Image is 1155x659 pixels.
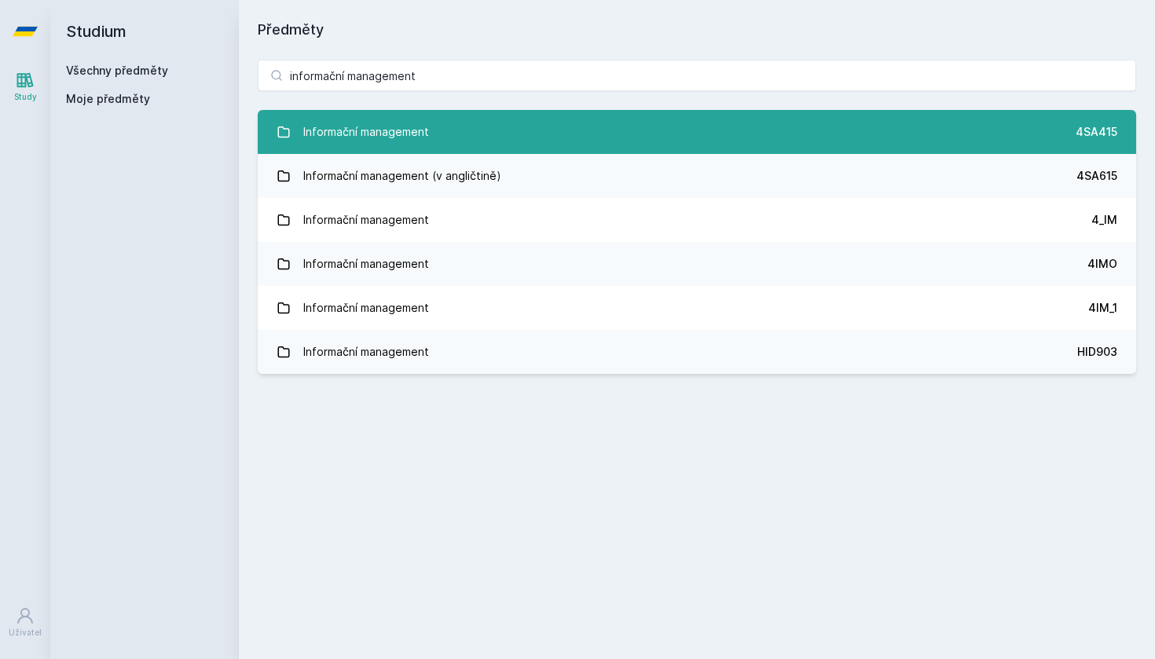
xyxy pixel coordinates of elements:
div: Informační management [303,248,429,280]
a: Informační management HID903 [258,330,1136,374]
div: Informační management [303,292,429,324]
div: HID903 [1077,344,1117,360]
a: Informační management 4IM_1 [258,286,1136,330]
h1: Předměty [258,19,1136,41]
div: Uživatel [9,627,42,639]
div: Informační management [303,116,429,148]
a: Informační management 4IMO [258,242,1136,286]
a: Informační management (v angličtině) 4SA615 [258,154,1136,198]
div: 4SA415 [1076,124,1117,140]
div: Study [14,91,37,103]
input: Název nebo ident předmětu… [258,60,1136,91]
div: Informační management [303,336,429,368]
div: 4SA615 [1076,168,1117,184]
div: 4IMO [1087,256,1117,272]
a: Informační management 4_IM [258,198,1136,242]
a: Informační management 4SA415 [258,110,1136,154]
div: Informační management (v angličtině) [303,160,501,192]
a: Všechny předměty [66,64,168,77]
div: Informační management [303,204,429,236]
a: Uživatel [3,599,47,646]
span: Moje předměty [66,91,150,107]
a: Study [3,63,47,111]
div: 4IM_1 [1088,300,1117,316]
div: 4_IM [1091,212,1117,228]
